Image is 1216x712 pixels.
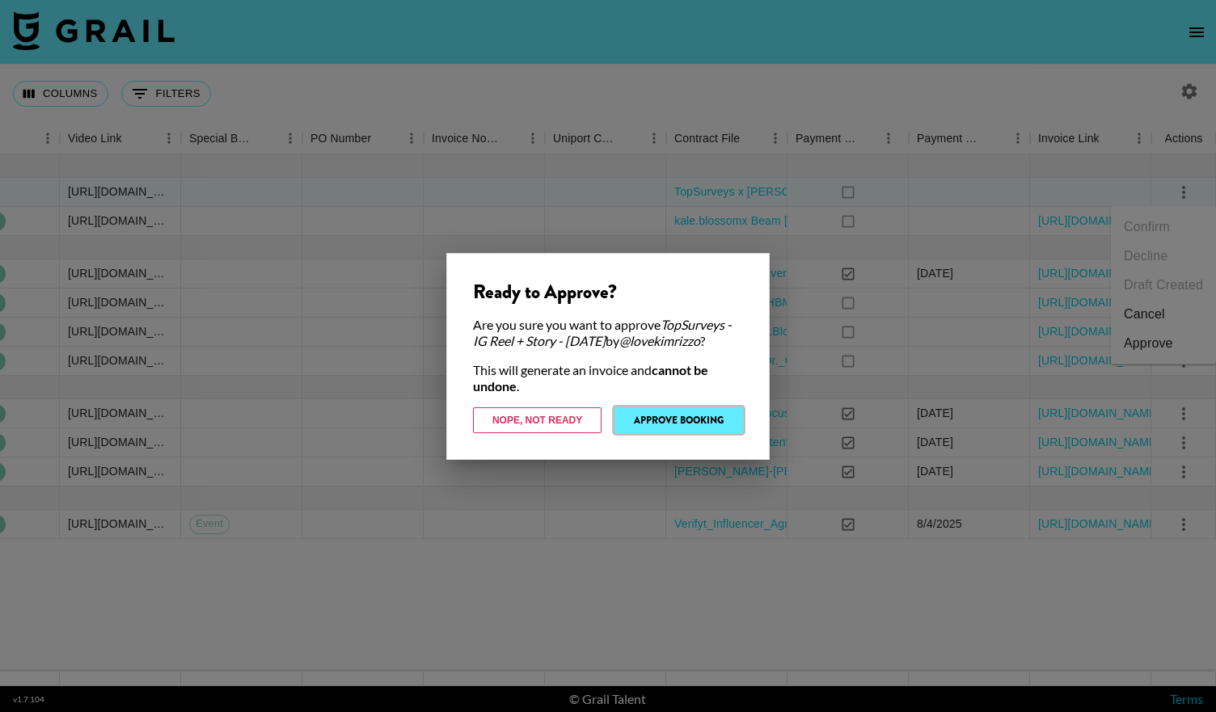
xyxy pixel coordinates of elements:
em: @ lovekimrizzo [619,333,700,348]
button: Nope, Not Ready [473,407,602,433]
em: TopSurveys - IG Reel + Story - [DATE] [473,317,732,348]
button: Approve Booking [614,407,743,433]
div: Ready to Approve? [473,280,743,304]
strong: cannot be undone [473,362,708,394]
div: This will generate an invoice and . [473,362,743,394]
div: Are you sure you want to approve by ? [473,317,743,349]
